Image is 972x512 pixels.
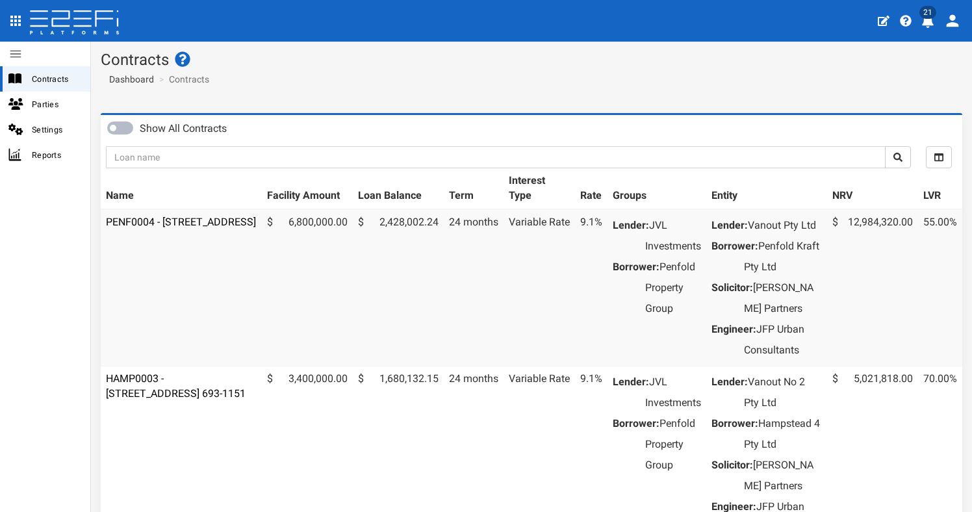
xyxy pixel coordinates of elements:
a: PENF0004 - [STREET_ADDRESS] [106,216,256,228]
dt: Solicitor: [711,455,753,476]
th: LVR [918,168,962,209]
dd: [PERSON_NAME] Partners [744,455,822,496]
h1: Contracts [101,51,962,68]
td: 9.1% [575,209,607,366]
dd: Vanout Pty Ltd [744,215,822,236]
dd: Penfold Property Group [645,413,701,476]
th: Name [101,168,262,209]
td: 6,800,000.00 [262,209,353,366]
dt: Engineer: [711,319,756,340]
span: Dashboard [104,74,154,84]
dd: [PERSON_NAME] Partners [744,277,822,319]
label: Show All Contracts [140,122,227,136]
input: Loan name [106,146,886,168]
th: Entity [706,168,827,209]
th: Term [444,168,504,209]
th: Facility Amount [262,168,353,209]
th: NRV [827,168,918,209]
dt: Lender: [711,215,748,236]
dd: Hampstead 4 Pty Ltd [744,413,822,455]
dt: Lender: [711,372,748,392]
dt: Borrower: [613,257,659,277]
th: Loan Balance [353,168,444,209]
span: Reports [32,147,80,162]
a: HAMP0003 - [STREET_ADDRESS] 693-1151 [106,372,246,400]
li: Contracts [156,73,209,86]
dt: Solicitor: [711,277,753,298]
th: Rate [575,168,607,209]
dt: Lender: [613,372,649,392]
dd: Vanout No 2 Pty Ltd [744,372,822,413]
a: Dashboard [104,73,154,86]
td: 24 months [444,209,504,366]
th: Interest Type [504,168,575,209]
dd: JVL Investments [645,215,701,257]
dt: Lender: [613,215,649,236]
th: Groups [607,168,706,209]
td: Variable Rate [504,209,575,366]
td: 55.00% [918,209,962,366]
span: Contracts [32,71,80,86]
dd: JFP Urban Consultants [744,319,822,361]
dd: Penfold Property Group [645,257,701,319]
dd: JVL Investments [645,372,701,413]
dt: Borrower: [613,413,659,434]
td: 2,428,002.24 [353,209,444,366]
span: Settings [32,122,80,137]
span: Parties [32,97,80,112]
dt: Borrower: [711,236,758,257]
dd: Penfold Kraft Pty Ltd [744,236,822,277]
dt: Borrower: [711,413,758,434]
td: 12,984,320.00 [827,209,918,366]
